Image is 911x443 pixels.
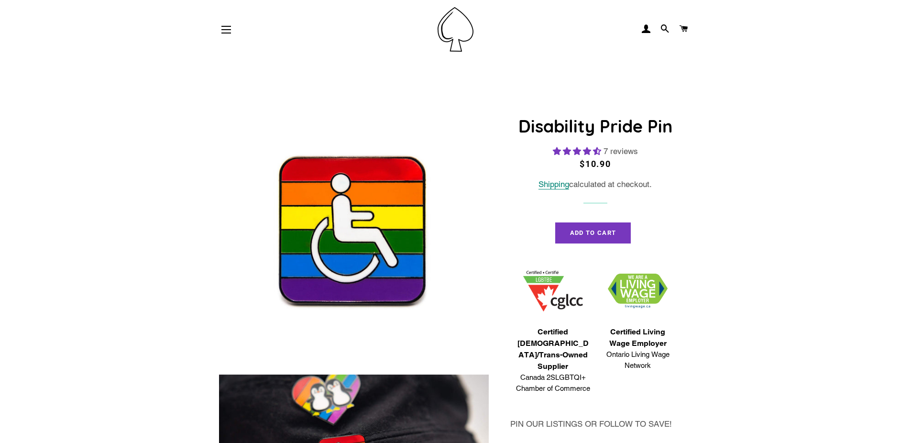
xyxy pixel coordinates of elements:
[570,229,616,236] span: Add to Cart
[604,146,638,156] span: 7 reviews
[538,179,569,189] a: Shipping
[515,326,591,372] span: Certified [DEMOGRAPHIC_DATA]/Trans-Owned Supplier
[600,326,676,349] span: Certified Living Wage Employer
[510,178,680,191] div: calculated at checkout.
[219,97,489,367] img: Disabled Pride Disability Handicapped International Symbol of Access Enamel Pin Badge LGBTQ Gay G...
[510,114,680,138] h1: Disability Pride Pin
[580,159,611,169] span: $10.90
[438,7,473,52] img: Pin-Ace
[608,274,668,309] img: 1706832627.png
[555,222,631,244] button: Add to Cart
[523,271,583,311] img: 1705457225.png
[553,146,604,156] span: 4.57 stars
[510,418,680,431] p: PIN OUR LISTINGS OR FOLLOW TO SAVE!
[600,349,676,371] span: Ontario Living Wage Network
[515,372,591,394] span: Canada 2SLGBTQI+ Chamber of Commerce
